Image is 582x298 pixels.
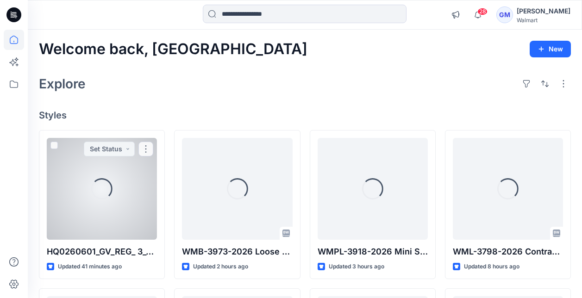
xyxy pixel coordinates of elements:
[477,8,488,15] span: 28
[39,76,86,91] h2: Explore
[39,41,307,58] h2: Welcome back, [GEOGRAPHIC_DATA]
[318,245,428,258] p: WMPL-3918-2026 Mini Shirt Dress
[517,6,570,17] div: [PERSON_NAME]
[453,245,563,258] p: WML-3798-2026 Contrast Ecru Shorts
[530,41,571,57] button: New
[496,6,513,23] div: GM
[329,262,384,272] p: Updated 3 hours ago
[39,110,571,121] h4: Styles
[193,262,248,272] p: Updated 2 hours ago
[182,245,292,258] p: WMB-3973-2026 Loose Fit Denim-Test
[464,262,519,272] p: Updated 8 hours ago
[58,262,122,272] p: Updated 41 minutes ago
[47,245,157,258] p: HQ0260601_GV_REG_ 3_4 Puff Sleeve Shirt
[517,17,570,24] div: Walmart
